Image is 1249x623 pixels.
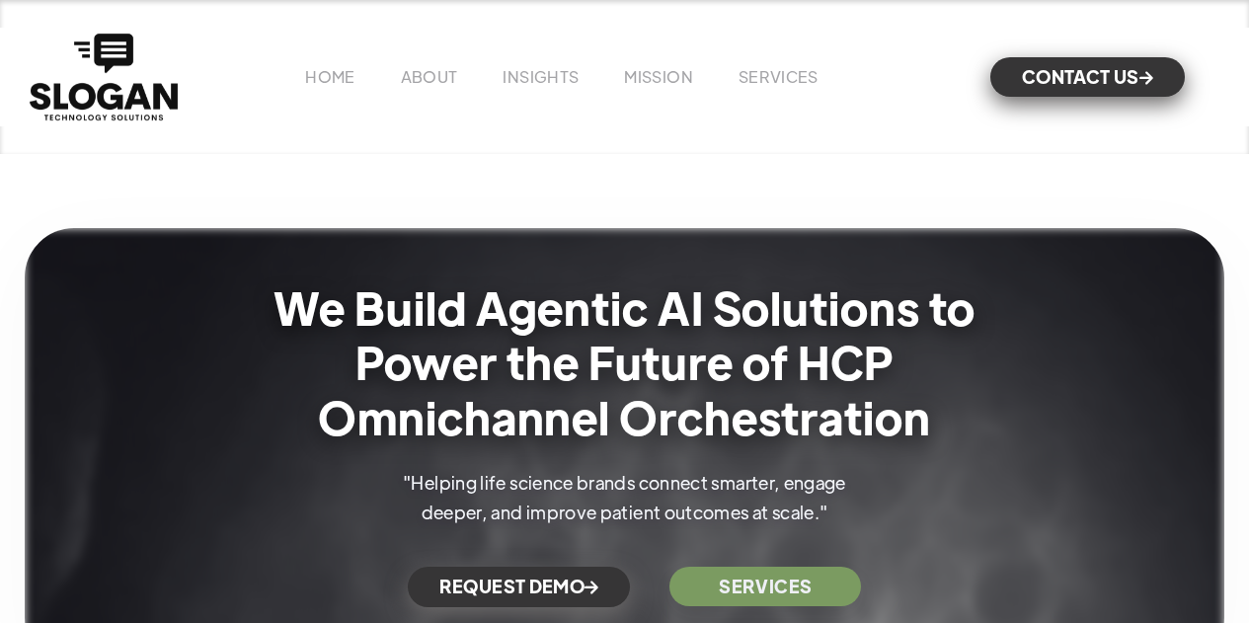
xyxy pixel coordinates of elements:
[408,567,631,606] a: REQUEST DEMO
[401,66,458,87] a: ABOUT
[1139,71,1153,84] span: 
[624,66,693,87] a: MISSION
[25,29,183,125] a: home
[370,468,879,527] p: "Helping life science brands connect smarter, engage deeper, and improve patient outcomes at scale."
[669,567,861,606] a: SERVICES
[739,66,819,87] a: SERVICES
[503,66,579,87] a: INSIGHTS
[585,581,598,593] span: 
[990,57,1185,97] a: CONTACT US
[305,66,354,87] a: HOME
[719,575,812,597] strong: SERVICES
[221,280,1029,444] h1: We Build Agentic AI Solutions to Power the Future of HCP Omnichannel Orchestration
